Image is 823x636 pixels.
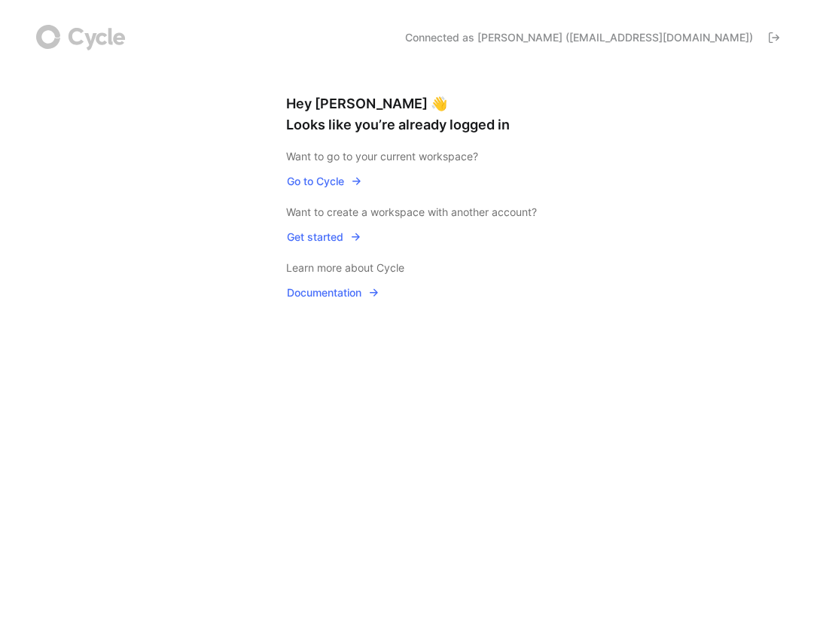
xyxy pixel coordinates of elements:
span: Documentation [287,284,379,302]
button: Documentation [286,283,380,303]
button: Go to Cycle [286,172,363,191]
span: Get started [287,228,361,246]
div: Want to go to your current workspace? [286,148,537,166]
span: Connected as [PERSON_NAME] ([EMAIL_ADDRESS][DOMAIN_NAME]) [405,30,753,45]
h1: Hey [PERSON_NAME] 👋 Looks like you’re already logged in [286,93,537,135]
button: Get started [286,227,362,247]
span: Go to Cycle [287,172,362,190]
button: Connected as [PERSON_NAME] ([EMAIL_ADDRESS][DOMAIN_NAME]) [398,26,787,50]
div: Want to create a workspace with another account? [286,203,537,221]
div: Learn more about Cycle [286,259,537,277]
